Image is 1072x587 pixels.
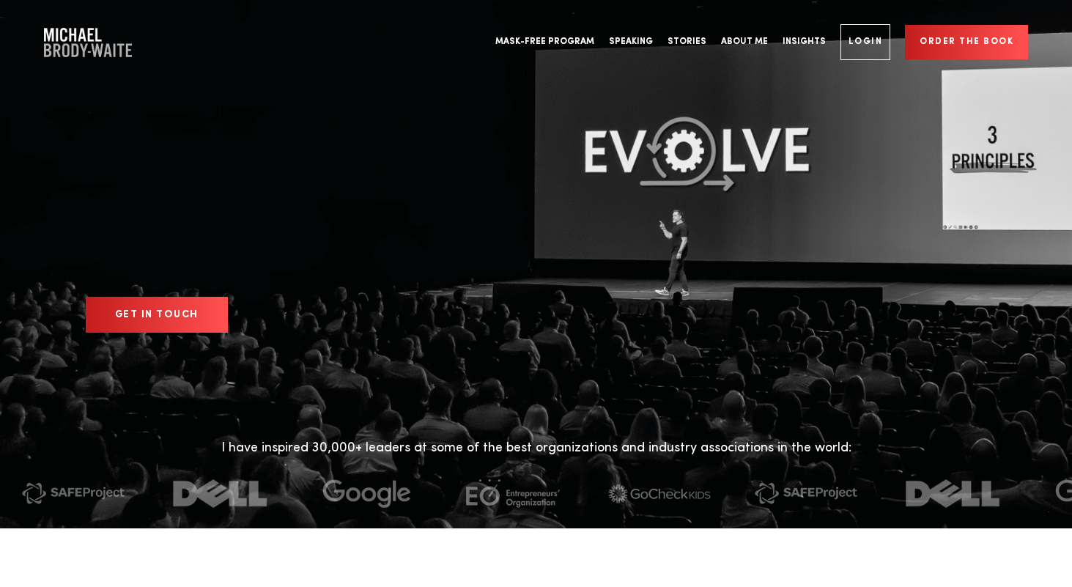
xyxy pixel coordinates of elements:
a: About Me [714,15,775,70]
a: GET IN TOUCH [86,297,228,333]
a: Login [840,24,891,60]
a: Stories [660,15,714,70]
a: Mask-Free Program [488,15,602,70]
a: Insights [775,15,833,70]
a: Order the book [905,25,1028,59]
a: Company Logo Company Logo [44,28,132,57]
a: Speaking [602,15,660,70]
